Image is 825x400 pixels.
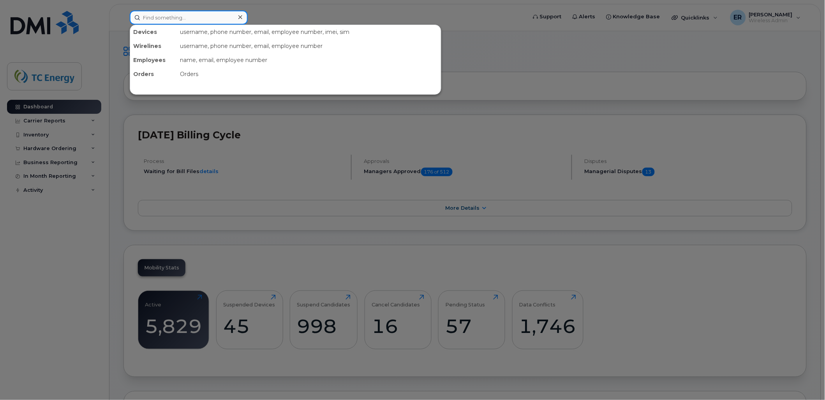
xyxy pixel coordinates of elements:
[177,39,441,53] div: username, phone number, email, employee number
[130,53,177,67] div: Employees
[130,25,177,39] div: Devices
[130,39,177,53] div: Wirelines
[791,366,819,394] iframe: Messenger Launcher
[177,25,441,39] div: username, phone number, email, employee number, imei, sim
[130,67,177,81] div: Orders
[177,67,441,81] div: Orders
[177,53,441,67] div: name, email, employee number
